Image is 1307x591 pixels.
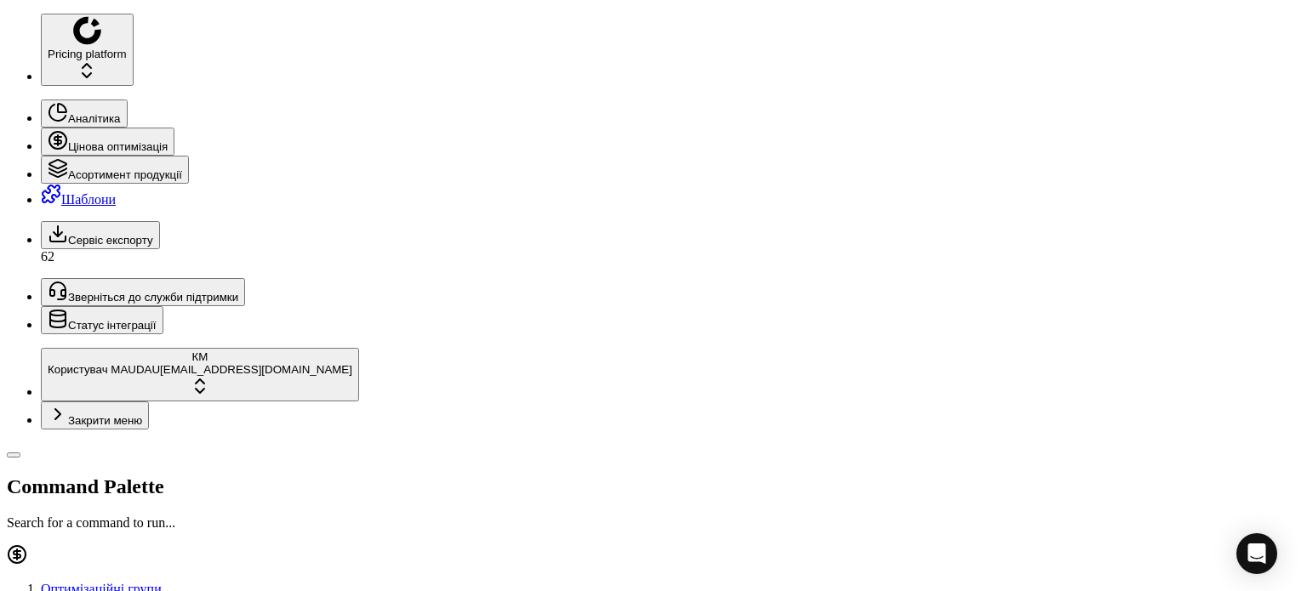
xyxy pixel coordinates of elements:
button: Зверніться до служби підтримки [41,278,245,306]
button: Pricing platform [41,14,134,86]
button: КMКористувач MAUDAU[EMAIL_ADDRESS][DOMAIN_NAME] [41,348,359,401]
h2: Command Palette [7,475,1300,498]
span: Сервіс експорту [68,234,153,247]
button: Закрити меню [41,401,149,429]
span: Цінова оптимізація [68,140,168,153]
button: Сервіс експорту [41,221,160,249]
span: Асортимент продукції [68,168,182,181]
span: Закрити меню [68,414,142,427]
button: Асортимент продукції [41,156,189,184]
div: 62 [41,249,1300,264]
span: Аналітика [68,112,121,125]
span: Статус інтеграції [68,319,157,332]
button: Статус інтеграції [41,306,163,334]
a: Шаблони [41,192,116,207]
span: Зверніться до служби підтримки [68,291,238,304]
button: Цінова оптимізація [41,128,174,156]
span: Pricing platform [48,48,127,60]
span: Шаблони [61,192,116,207]
button: Toggle Sidebar [7,452,20,457]
span: [EMAIL_ADDRESS][DOMAIN_NAME] [160,363,352,376]
span: Користувач MAUDAU [48,363,160,376]
span: КM [192,350,208,363]
button: Аналітика [41,99,128,128]
p: Search for a command to run... [7,515,1300,531]
div: Open Intercom Messenger [1236,533,1277,574]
